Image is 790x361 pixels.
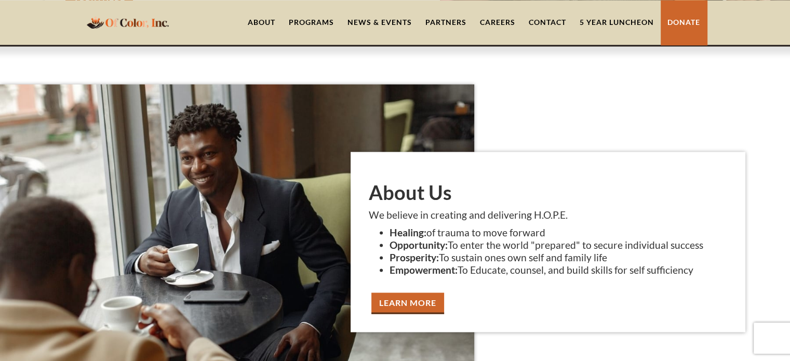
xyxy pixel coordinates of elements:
a: Learn More [371,292,444,314]
strong: Healing: [390,226,426,238]
li: To enter the world "prepared" to secure individual success [390,238,728,251]
li: To sustain ones own self and family life [390,251,728,263]
strong: Prosperity: [390,251,439,263]
div: Programs [289,17,334,28]
strong: Empowerment: [390,263,458,275]
a: home [84,10,172,34]
p: We believe in creating and delivering H.O.P.E. [369,208,728,221]
strong: Opportunity: [390,238,448,250]
h1: About Us [369,180,728,203]
li: of trauma to move forward [390,226,728,238]
li: To Educate, counsel, and build skills for self sufficiency [390,263,728,276]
